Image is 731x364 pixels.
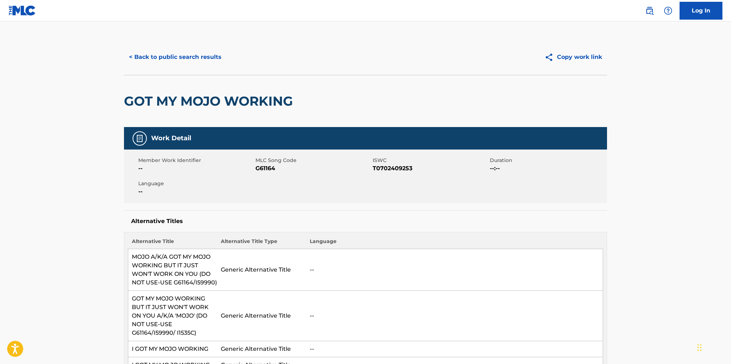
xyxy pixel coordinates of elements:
[217,238,306,249] th: Alternative Title Type
[661,4,675,18] div: Help
[645,6,654,15] img: search
[135,134,144,143] img: Work Detail
[128,291,217,341] td: GOT MY MOJO WORKING BUT IT JUST WON'T WORK ON YOU A/K/A 'MOJO' (DO NOT USE-USE G61164/I59990/ I15...
[255,157,371,164] span: MLC Song Code
[9,5,36,16] img: MLC Logo
[306,291,603,341] td: --
[138,164,254,173] span: --
[217,249,306,291] td: Generic Alternative Title
[138,187,254,196] span: --
[490,164,605,173] span: --:--
[539,48,607,66] button: Copy work link
[124,48,227,66] button: < Back to public search results
[306,341,603,357] td: --
[131,218,600,225] h5: Alternative Titles
[128,249,217,291] td: MOJO A/K/A GOT MY MOJO WORKING BUT IT JUST WON'T WORK ON YOU (DO NOT USE-USE G61164/I59990)
[151,134,191,142] h5: Work Detail
[642,4,657,18] a: Public Search
[217,341,306,357] td: Generic Alternative Title
[664,6,672,15] img: help
[217,291,306,341] td: Generic Alternative Title
[373,157,488,164] span: ISWC
[138,180,254,187] span: Language
[490,157,605,164] span: Duration
[306,249,603,291] td: --
[680,2,722,20] a: Log In
[124,93,297,109] h2: GOT MY MOJO WORKING
[544,53,557,62] img: Copy work link
[697,337,702,358] div: Drag
[695,330,731,364] iframe: Chat Widget
[128,341,217,357] td: I GOT MY MOJO WORKING
[306,238,603,249] th: Language
[255,164,371,173] span: G61164
[128,238,217,249] th: Alternative Title
[373,164,488,173] span: T0702409253
[138,157,254,164] span: Member Work Identifier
